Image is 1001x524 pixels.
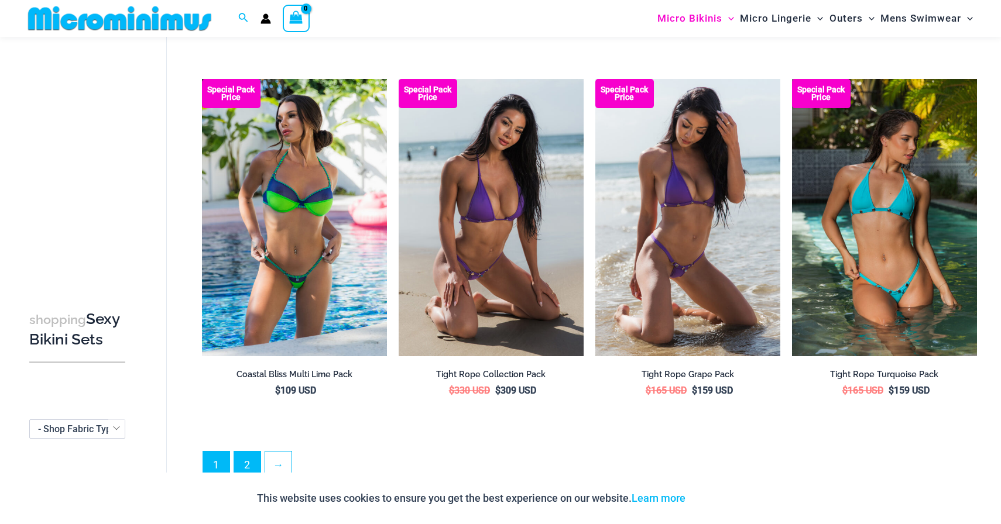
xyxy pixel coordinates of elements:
[653,2,978,35] nav: Site Navigation
[260,13,271,24] a: Account icon link
[692,385,697,396] span: $
[257,489,685,507] p: This website uses cookies to ensure you get the best experience on our website.
[399,369,584,384] a: Tight Rope Collection Pack
[29,309,125,350] h3: Sexy Bikini Sets
[202,451,978,485] nav: Product Pagination
[399,79,584,356] a: Tight Rope Grape 319 Tri Top 4212 Micro Bottom 01 Tight Rope Turquoise 319 Tri Top 4228 Thong Bot...
[399,86,457,101] b: Special Pack Price
[595,369,780,384] a: Tight Rope Grape Pack
[737,4,826,33] a: Micro LingerieMenu ToggleMenu Toggle
[740,4,811,33] span: Micro Lingerie
[283,5,310,32] a: View Shopping Cart, empty
[722,4,734,33] span: Menu Toggle
[792,369,977,380] h2: Tight Rope Turquoise Pack
[203,451,229,478] span: Page 1
[399,369,584,380] h2: Tight Rope Collection Pack
[863,4,875,33] span: Menu Toggle
[595,79,780,356] img: Tight Rope Grape 319 Tri Top 4212 Micro Bottom 02
[202,369,387,384] a: Coastal Bliss Multi Lime Pack
[449,385,454,396] span: $
[495,385,536,396] bdi: 309 USD
[595,79,780,356] a: Tight Rope Grape 319 Tri Top 4212 Micro Bottom 02 Tight Rope Grape 319 Tri Top 4212 Micro Bottom ...
[202,79,387,356] img: Coastal Bliss Multi Lime 3223 Underwire Top 4275 Micro 07
[889,385,930,396] bdi: 159 USD
[399,79,584,356] img: Tight Rope Grape 319 Tri Top 4212 Micro Bottom 01
[792,86,851,101] b: Special Pack Price
[694,484,744,512] button: Accept
[275,385,316,396] bdi: 109 USD
[202,369,387,380] h2: Coastal Bliss Multi Lime Pack
[595,86,654,101] b: Special Pack Price
[889,385,894,396] span: $
[829,4,863,33] span: Outers
[792,369,977,384] a: Tight Rope Turquoise Pack
[202,79,387,356] a: Coastal Bliss Multi Lime 3223 Underwire Top 4275 Micro 07 Coastal Bliss Multi Lime 3223 Underwire...
[29,39,135,273] iframe: TrustedSite Certified
[646,385,687,396] bdi: 165 USD
[23,5,216,32] img: MM SHOP LOGO FLAT
[30,420,125,438] span: - Shop Fabric Type
[29,419,125,439] span: - Shop Fabric Type
[792,79,977,356] img: Tight Rope Turquoise 319 Tri Top 4228 Thong Bottom 02
[265,451,292,478] a: →
[842,385,883,396] bdi: 165 USD
[632,492,685,504] a: Learn more
[275,385,280,396] span: $
[692,385,733,396] bdi: 159 USD
[657,4,722,33] span: Micro Bikinis
[792,79,977,356] a: Tight Rope Turquoise 319 Tri Top 4228 Thong Bottom 02 Tight Rope Turquoise 319 Tri Top 4228 Thong...
[961,4,973,33] span: Menu Toggle
[646,385,651,396] span: $
[495,385,500,396] span: $
[202,86,260,101] b: Special Pack Price
[29,312,86,327] span: shopping
[595,369,780,380] h2: Tight Rope Grape Pack
[654,4,737,33] a: Micro BikinisMenu ToggleMenu Toggle
[811,4,823,33] span: Menu Toggle
[842,385,848,396] span: $
[234,451,260,478] a: Page 2
[880,4,961,33] span: Mens Swimwear
[877,4,976,33] a: Mens SwimwearMenu ToggleMenu Toggle
[238,11,249,26] a: Search icon link
[38,423,116,435] span: - Shop Fabric Type
[827,4,877,33] a: OutersMenu ToggleMenu Toggle
[449,385,490,396] bdi: 330 USD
